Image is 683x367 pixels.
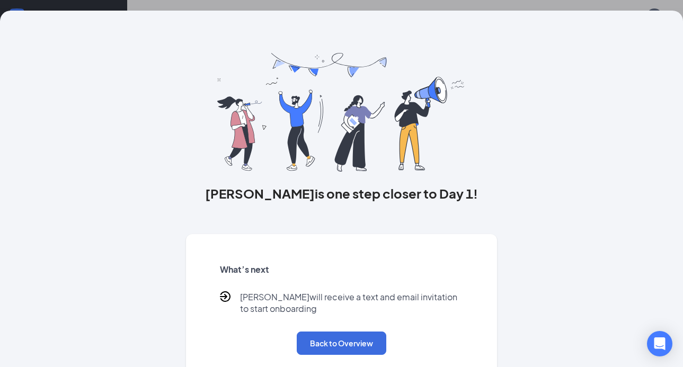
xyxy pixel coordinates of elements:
[297,332,386,355] button: Back to Overview
[217,53,466,172] img: you are all set
[647,331,672,356] div: Open Intercom Messenger
[220,264,463,275] h5: What’s next
[240,291,463,315] p: [PERSON_NAME] will receive a text and email invitation to start onboarding
[186,184,497,202] h3: [PERSON_NAME] is one step closer to Day 1!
